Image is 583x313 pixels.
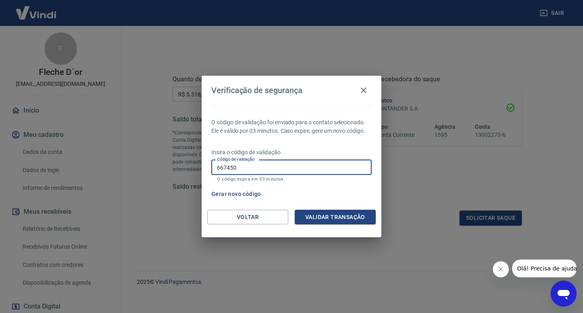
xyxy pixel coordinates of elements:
[207,210,288,225] button: Voltar
[512,260,577,277] iframe: Mensagem da empresa
[493,261,509,277] iframe: Fechar mensagem
[295,210,376,225] button: Validar transação
[217,177,366,182] p: O código expira em 03 minutos.
[208,187,264,202] button: Gerar novo código
[551,281,577,307] iframe: Botão para abrir a janela de mensagens
[217,156,255,162] label: Código de validação
[211,148,372,157] p: Insira o código de validação
[211,85,302,95] h4: Verificação de segurança
[211,118,372,135] p: O código de validação foi enviado para o contato selecionado. Ele é válido por 03 minutos. Caso e...
[5,6,68,12] span: Olá! Precisa de ajuda?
